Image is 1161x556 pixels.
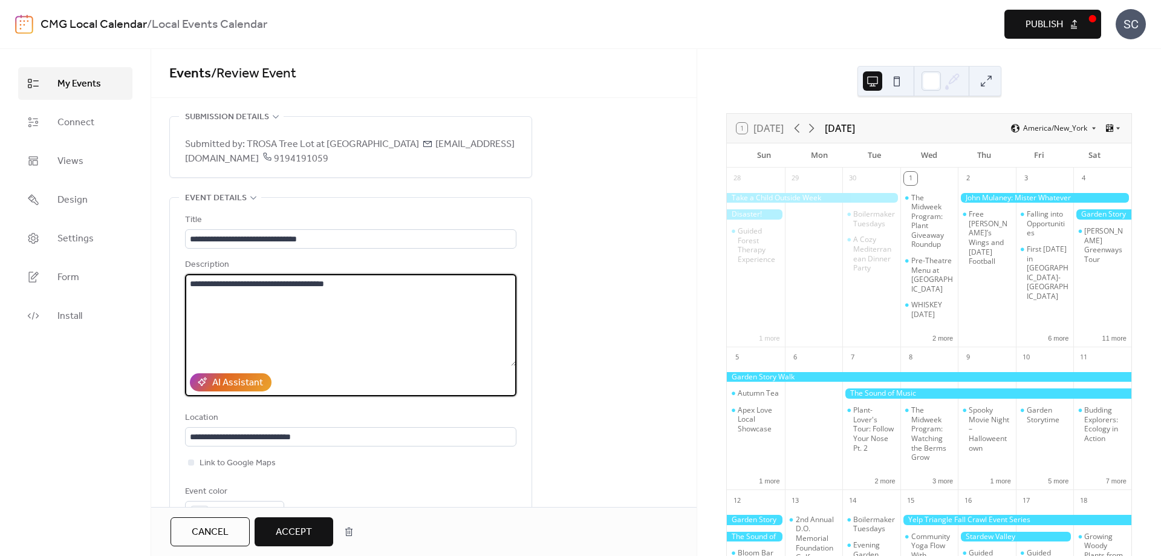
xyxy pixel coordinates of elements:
[902,143,957,168] div: Wed
[911,256,954,293] div: Pre-Theatre Menu at [GEOGRAPHIC_DATA]
[842,209,900,228] div: Boilermaker Tuesdays
[727,226,785,264] div: Guided Forest Therapy Experience
[928,332,958,342] button: 2 more
[1073,226,1131,264] div: Cary Greenways Tour
[1027,244,1069,301] div: First [DATE] in [GEOGRAPHIC_DATA]-[GEOGRAPHIC_DATA]
[255,517,333,546] button: Accept
[911,193,954,250] div: The Midweek Program: Plant Giveaway Roundup
[57,77,101,91] span: My Events
[18,222,132,255] a: Settings
[900,405,958,462] div: The Midweek Program: Watching the Berms Grow
[904,351,917,364] div: 8
[853,405,896,453] div: Plant-Lover's Tour: Follow Your Nose Pt. 2
[1098,332,1131,342] button: 11 more
[853,235,896,272] div: A Cozy Mediterranean Dinner Party
[870,475,900,485] button: 2 more
[730,494,744,507] div: 12
[1084,226,1127,264] div: [PERSON_NAME] Greenways Tour
[171,517,250,546] button: Cancel
[276,525,312,540] span: Accept
[961,494,975,507] div: 16
[847,143,902,168] div: Tue
[986,475,1016,485] button: 1 more
[18,261,132,293] a: Form
[212,376,263,390] div: AI Assistant
[18,67,132,100] a: My Events
[1027,405,1069,424] div: Garden Storytime
[730,351,744,364] div: 5
[185,213,514,227] div: Title
[1077,351,1090,364] div: 11
[727,193,900,203] div: Take a Child Outside Week
[1084,405,1127,443] div: Budding Explorers: Ecology in Action
[147,13,152,36] b: /
[727,405,785,434] div: Apex Love Local Showcase
[900,193,958,250] div: The Midweek Program: Plant Giveaway Roundup
[1026,18,1063,32] span: Publish
[727,372,1131,382] div: Garden Story Walk
[789,351,802,364] div: 6
[1043,475,1073,485] button: 5 more
[853,209,896,228] div: Boilermaker Tuesdays
[727,515,785,525] div: Garden Story Walk
[911,405,954,462] div: The Midweek Program: Watching the Berms Grow
[961,351,975,364] div: 9
[900,300,958,319] div: WHISKEY WEDNESDAY
[904,172,917,185] div: 1
[853,515,896,534] div: Boilermaker Tuesdays
[18,183,132,216] a: Design
[958,193,1131,203] div: John Mulaney: Mister Whatever
[958,405,1016,453] div: Spooky Movie Night – Halloweentown
[1020,172,1033,185] div: 3
[57,154,83,169] span: Views
[192,525,229,540] span: Cancel
[928,475,958,485] button: 3 more
[738,405,780,434] div: Apex Love Local Showcase
[900,515,1131,525] div: Yelp Triangle Fall Crawl Event Series
[185,411,514,425] div: Location
[969,405,1011,453] div: Spooky Movie Night – Halloweentown
[18,145,132,177] a: Views
[1043,332,1073,342] button: 6 more
[958,209,1016,266] div: Free Gussie’s Wings and Thursday Football
[911,300,954,319] div: WHISKEY [DATE]
[200,456,276,471] span: Link to Google Maps
[1020,494,1033,507] div: 17
[738,388,779,398] div: Autumn Tea
[727,532,785,542] div: The Sound of Music
[730,172,744,185] div: 28
[900,256,958,293] div: Pre-Theatre Menu at Alley Twenty Six
[846,494,859,507] div: 14
[57,116,94,130] span: Connect
[185,485,282,499] div: Event color
[737,143,792,168] div: Sun
[259,149,328,168] span: 9194191059
[18,106,132,139] a: Connect
[969,209,1011,266] div: Free [PERSON_NAME]’s Wings and [DATE] Football
[57,309,82,324] span: Install
[1116,9,1146,39] div: SC
[15,15,33,34] img: logo
[1067,143,1122,168] div: Sat
[961,172,975,185] div: 2
[1073,405,1131,443] div: Budding Explorers: Ecology in Action
[185,258,514,272] div: Description
[842,405,900,453] div: Plant-Lover's Tour: Follow Your Nose Pt. 2
[754,332,784,342] button: 1 more
[1023,125,1087,132] span: America/New_York
[792,143,847,168] div: Mon
[1016,209,1074,238] div: Falling into Opportunities
[727,388,785,398] div: Autumn Tea
[152,13,267,36] b: Local Events Calendar
[211,61,296,87] span: / Review Event
[738,226,780,264] div: Guided Forest Therapy Experience
[1027,209,1069,238] div: Falling into Opportunities
[57,193,88,208] span: Design
[41,13,147,36] a: CMG Local Calendar
[1016,244,1074,301] div: First Friday in Downtown Fuquay-Varina
[1020,351,1033,364] div: 10
[957,143,1012,168] div: Thu
[1077,494,1090,507] div: 18
[754,475,784,485] button: 1 more
[18,299,132,332] a: Install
